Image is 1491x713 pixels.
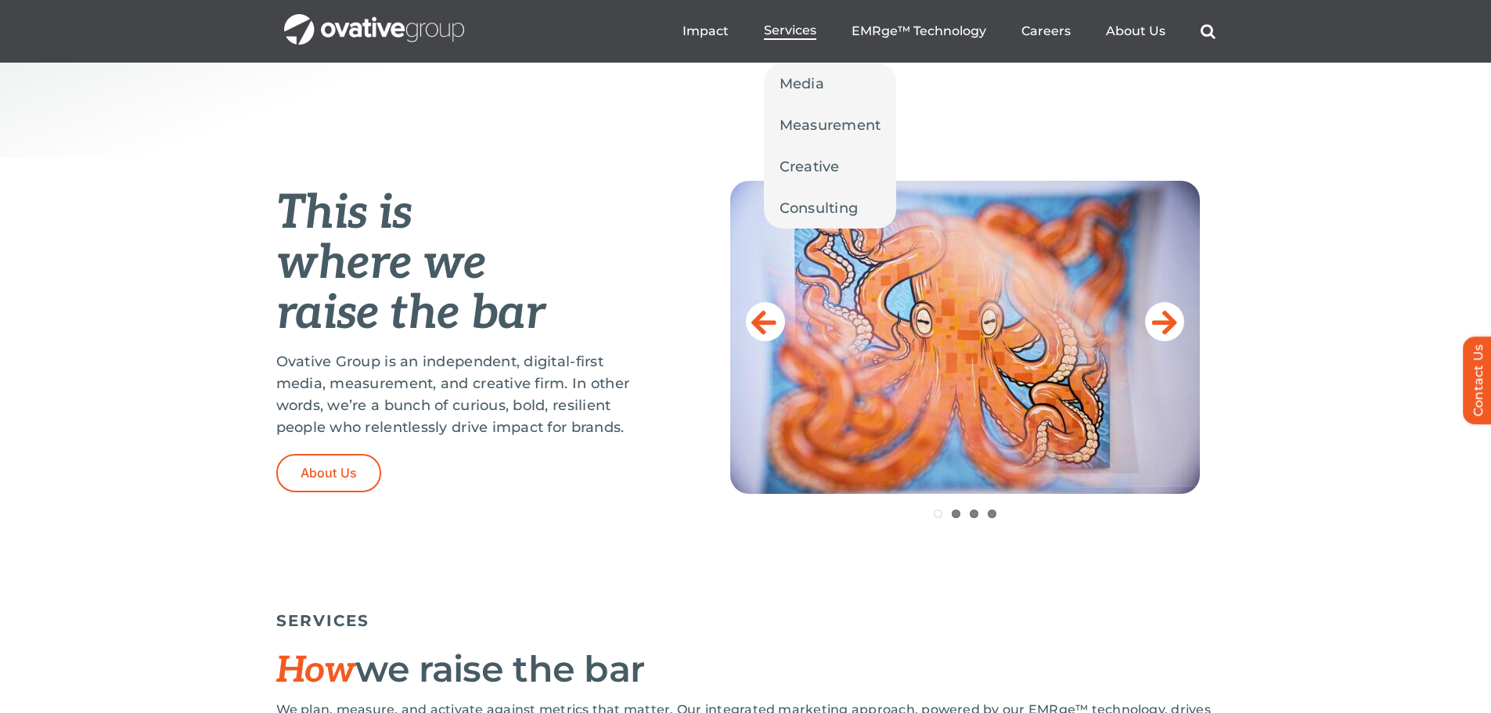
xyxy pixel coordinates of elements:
[276,185,412,242] em: This is
[682,6,1215,56] nav: Menu
[276,286,545,342] em: raise the bar
[730,181,1200,494] img: Home-Raise-the-Bar.jpeg
[764,23,816,38] span: Services
[1021,23,1071,39] a: Careers
[764,23,816,40] a: Services
[284,13,464,27] a: OG_Full_horizontal_WHT
[764,146,897,187] a: Creative
[780,197,859,219] span: Consulting
[988,510,996,518] a: 4
[970,510,978,518] a: 3
[764,63,897,104] a: Media
[934,510,942,518] a: 1
[952,510,960,518] a: 2
[301,466,358,481] span: About Us
[780,114,881,136] span: Measurement
[276,650,1215,690] h2: we raise the bar
[276,351,652,438] p: Ovative Group is an independent, digital-first media, measurement, and creative firm. In other wo...
[682,23,729,39] a: Impact
[276,649,356,693] span: How
[1106,23,1165,39] a: About Us
[276,236,487,292] em: where we
[852,23,986,39] a: EMRge™ Technology
[276,611,1215,630] h5: SERVICES
[780,73,824,95] span: Media
[764,188,897,229] a: Consulting
[780,156,840,178] span: Creative
[764,105,897,146] a: Measurement
[276,454,382,492] a: About Us
[1201,23,1215,39] a: Search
